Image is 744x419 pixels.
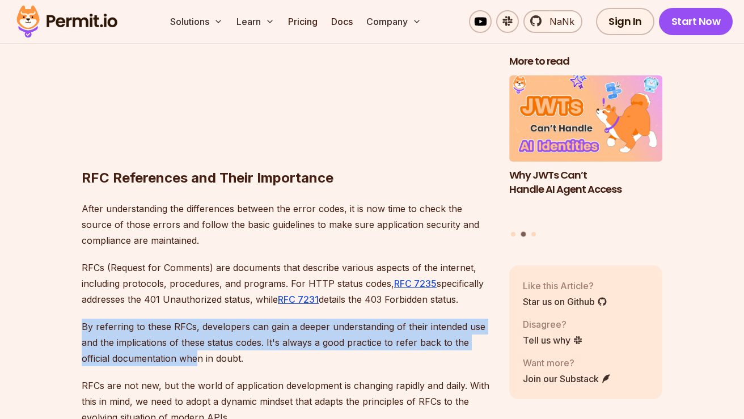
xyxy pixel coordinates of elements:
[511,231,515,236] button: Go to slide 1
[394,278,437,289] a: RFC 7235
[82,124,491,187] h2: RFC References and Their Importance
[523,317,583,331] p: Disagree?
[11,2,122,41] img: Permit logo
[523,371,611,385] a: Join our Substack
[166,10,227,33] button: Solutions
[284,10,322,33] a: Pricing
[659,8,733,35] a: Start Now
[278,294,319,305] a: RFC 7231
[523,10,582,33] a: NaNk
[523,355,611,369] p: Want more?
[523,333,583,346] a: Tell us why
[509,168,662,196] h3: Why JWTs Can’t Handle AI Agent Access
[509,75,662,162] img: Why JWTs Can’t Handle AI Agent Access
[82,319,491,366] p: By referring to these RFCs, developers can gain a deeper understanding of their intended use and ...
[82,260,491,307] p: RFCs (Request for Comments) are documents that describe various aspects of the internet, includin...
[523,278,607,292] p: Like this Article?
[596,8,654,35] a: Sign In
[543,15,574,28] span: NaNk
[509,75,662,225] li: 2 of 3
[327,10,357,33] a: Docs
[523,294,607,308] a: Star us on Github
[509,54,662,69] h2: More to read
[232,10,279,33] button: Learn
[82,201,491,248] p: After understanding the differences between the error codes, it is now time to check the source o...
[362,10,426,33] button: Company
[509,75,662,225] a: Why JWTs Can’t Handle AI Agent AccessWhy JWTs Can’t Handle AI Agent Access
[531,231,536,236] button: Go to slide 3
[521,231,526,236] button: Go to slide 2
[509,75,662,238] div: Posts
